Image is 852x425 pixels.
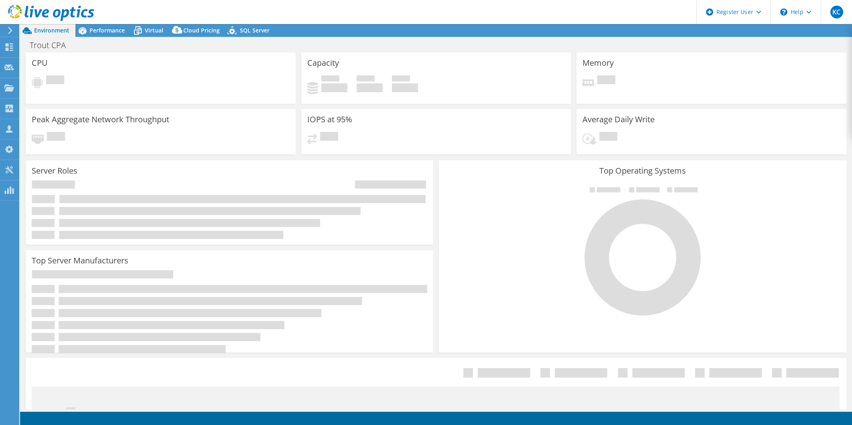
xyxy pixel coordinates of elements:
[582,115,655,124] h3: Average Daily Write
[32,256,128,265] h3: Top Server Manufacturers
[183,26,220,34] span: Cloud Pricing
[240,26,270,34] span: SQL Server
[392,83,418,92] h4: 0 GiB
[321,83,347,92] h4: 0 GiB
[46,75,64,86] span: Pending
[830,6,843,18] span: KC
[307,115,352,124] h3: IOPS at 95%
[780,8,787,16] svg: \n
[307,59,339,67] h3: Capacity
[392,75,410,83] span: Total
[320,132,338,143] span: Pending
[145,26,163,34] span: Virtual
[34,26,69,34] span: Environment
[26,41,78,50] h1: Trout CPA
[597,75,615,86] span: Pending
[357,75,375,83] span: Free
[32,115,169,124] h3: Peak Aggregate Network Throughput
[445,166,840,175] h3: Top Operating Systems
[599,132,617,143] span: Pending
[32,166,77,175] h3: Server Roles
[321,75,339,83] span: Used
[47,132,65,143] span: Pending
[89,26,125,34] span: Performance
[32,59,48,67] h3: CPU
[582,59,614,67] h3: Memory
[357,83,383,92] h4: 0 GiB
